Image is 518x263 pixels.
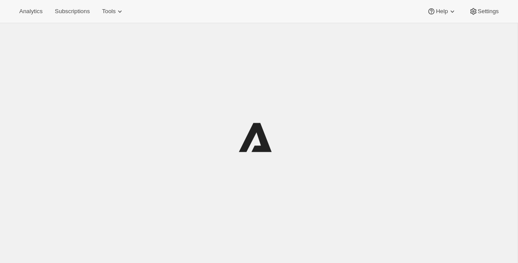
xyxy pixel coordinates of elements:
[14,5,48,18] button: Analytics
[464,5,504,18] button: Settings
[102,8,115,15] span: Tools
[436,8,448,15] span: Help
[97,5,129,18] button: Tools
[478,8,499,15] span: Settings
[49,5,95,18] button: Subscriptions
[19,8,42,15] span: Analytics
[55,8,90,15] span: Subscriptions
[422,5,462,18] button: Help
